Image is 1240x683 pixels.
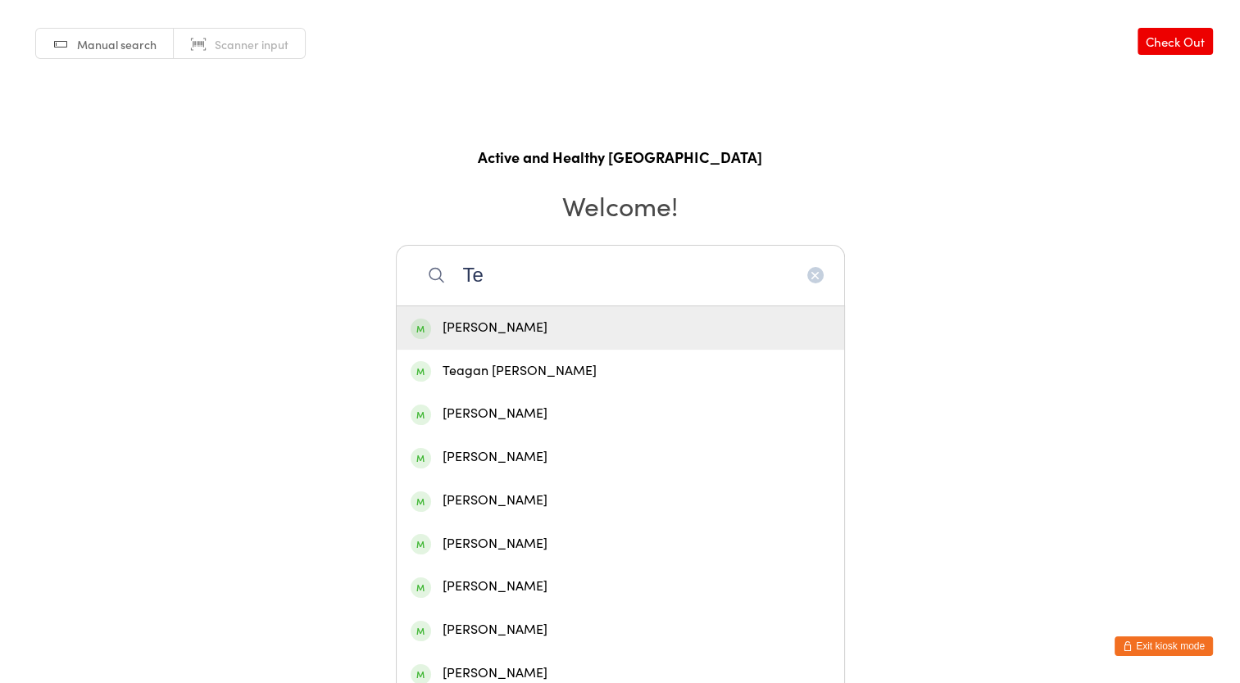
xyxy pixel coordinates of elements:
div: Teagan [PERSON_NAME] [411,360,830,382]
h1: Active and Healthy [GEOGRAPHIC_DATA] [16,147,1224,167]
div: [PERSON_NAME] [411,403,830,425]
div: [PERSON_NAME] [411,576,830,598]
button: Exit kiosk mode [1115,636,1213,656]
input: Search [396,245,845,305]
h2: Welcome! [16,187,1224,224]
div: [PERSON_NAME] [411,533,830,555]
div: [PERSON_NAME] [411,317,830,339]
div: [PERSON_NAME] [411,619,830,641]
span: Manual search [77,36,157,52]
a: Check Out [1138,28,1213,55]
div: [PERSON_NAME] [411,490,830,512]
span: Scanner input [215,36,288,52]
div: [PERSON_NAME] [411,446,830,468]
